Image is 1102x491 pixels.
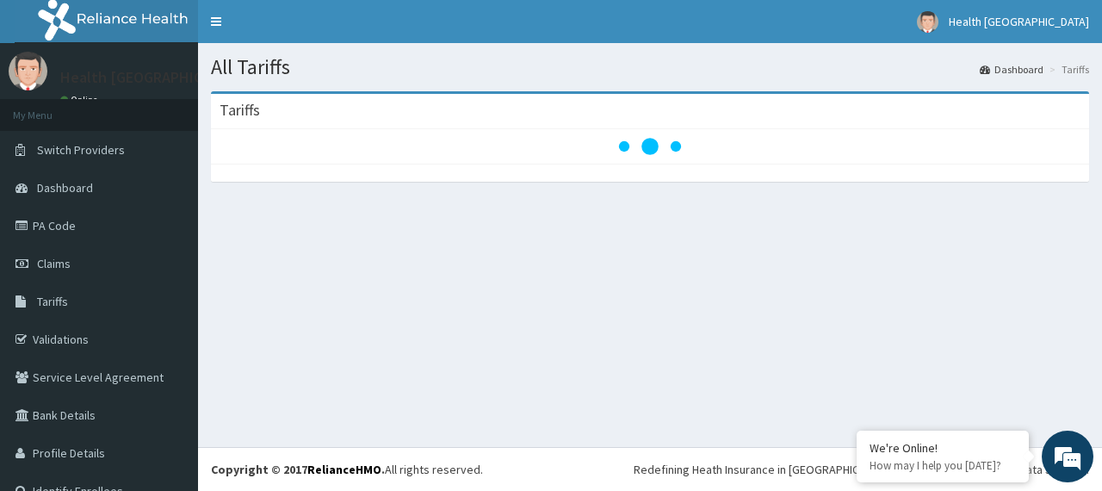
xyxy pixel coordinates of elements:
h1: All Tariffs [211,56,1089,78]
p: How may I help you today? [870,458,1016,473]
span: Tariffs [37,294,68,309]
span: Claims [37,256,71,271]
a: Online [60,94,102,106]
li: Tariffs [1045,62,1089,77]
span: Dashboard [37,180,93,196]
span: Health [GEOGRAPHIC_DATA] [949,14,1089,29]
a: Dashboard [980,62,1043,77]
a: RelianceHMO [307,462,381,477]
img: User Image [9,52,47,90]
footer: All rights reserved. [198,447,1102,491]
strong: Copyright © 2017 . [211,462,385,477]
svg: audio-loading [616,112,684,181]
div: We're Online! [870,440,1016,456]
img: User Image [917,11,938,33]
p: Health [GEOGRAPHIC_DATA] [60,70,252,85]
span: Switch Providers [37,142,125,158]
div: Redefining Heath Insurance in [GEOGRAPHIC_DATA] using Telemedicine and Data Science! [634,461,1089,478]
h3: Tariffs [220,103,260,118]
